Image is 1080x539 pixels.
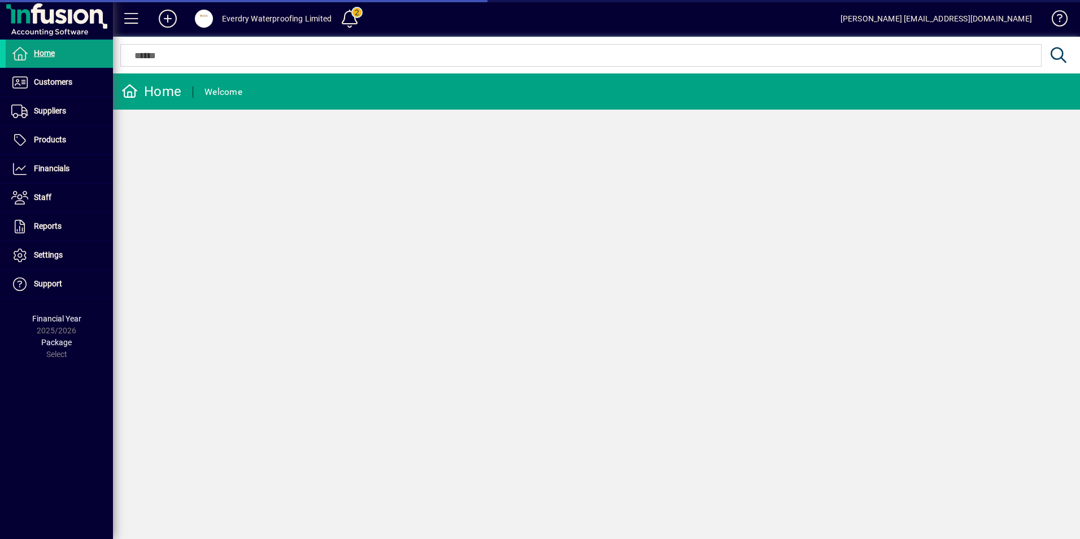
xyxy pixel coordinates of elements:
button: Profile [186,8,222,29]
span: Home [34,49,55,58]
span: Support [34,279,62,288]
a: Customers [6,68,113,97]
span: Reports [34,221,62,231]
a: Support [6,270,113,298]
span: Settings [34,250,63,259]
span: Suppliers [34,106,66,115]
a: Staff [6,184,113,212]
span: Products [34,135,66,144]
div: [PERSON_NAME] [EMAIL_ADDRESS][DOMAIN_NAME] [841,10,1032,28]
div: Home [121,82,181,101]
span: Customers [34,77,72,86]
a: Suppliers [6,97,113,125]
a: Products [6,126,113,154]
div: Everdry Waterproofing Limited [222,10,332,28]
a: Settings [6,241,113,269]
div: Welcome [204,83,242,101]
a: Reports [6,212,113,241]
span: Financial Year [32,314,81,323]
span: Financials [34,164,69,173]
span: Package [41,338,72,347]
a: Financials [6,155,113,183]
button: Add [150,8,186,29]
a: Knowledge Base [1043,2,1066,39]
span: Staff [34,193,51,202]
